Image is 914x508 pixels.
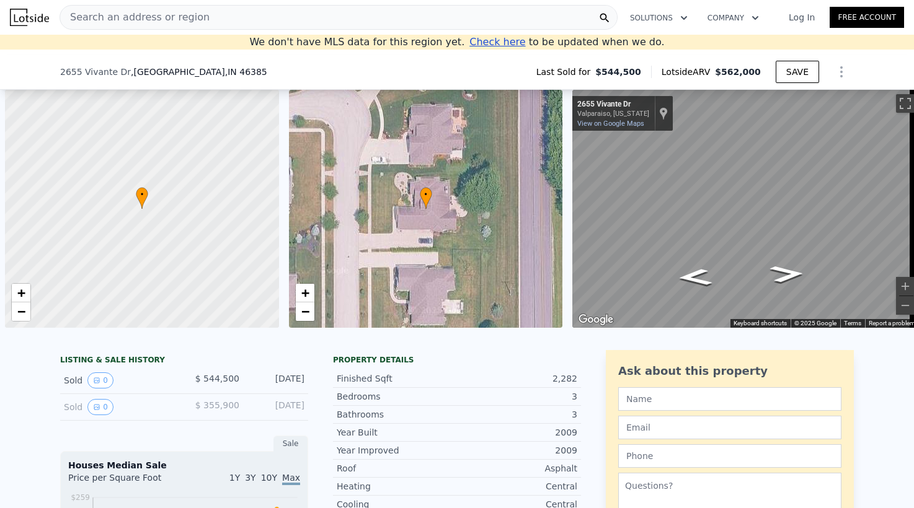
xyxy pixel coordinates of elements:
[457,444,577,457] div: 2009
[830,7,904,28] a: Free Account
[17,285,25,300] span: +
[595,66,641,78] span: $544,500
[249,399,304,415] div: [DATE]
[337,408,457,421] div: Bathrooms
[60,355,308,367] div: LISTING & SALE HISTORY
[618,416,841,439] input: Email
[457,372,577,385] div: 2,282
[420,189,432,200] span: •
[337,372,457,385] div: Finished Sqft
[60,66,131,78] span: 2655 Vivante Dr
[420,187,432,209] div: •
[577,100,649,110] div: 2655 Vivante Dr
[296,284,314,302] a: Zoom in
[715,67,761,77] span: $562,000
[618,387,841,411] input: Name
[301,285,309,300] span: +
[131,66,267,78] span: , [GEOGRAPHIC_DATA]
[136,189,148,200] span: •
[337,426,457,439] div: Year Built
[245,473,255,483] span: 3Y
[575,312,616,328] a: Open this area in Google Maps (opens a new window)
[60,10,210,25] span: Search an address or region
[64,372,174,388] div: Sold
[618,362,841,380] div: Ask about this property
[618,444,841,468] input: Phone
[575,312,616,328] img: Google
[10,9,49,26] img: Lotside
[844,320,861,326] a: Terms (opens in new tab)
[12,284,30,302] a: Zoom in
[225,67,267,77] span: , IN 46385
[273,436,308,452] div: Sale
[457,426,577,439] div: 2009
[195,374,239,383] span: $ 544,500
[12,302,30,321] a: Zoom out
[776,61,819,83] button: SAVE
[337,390,457,403] div: Bedrooms
[337,480,457,493] div: Heating
[249,372,304,388] div: [DATE]
[755,261,819,287] path: Go South, Vivante Dr
[64,399,174,415] div: Sold
[829,59,854,84] button: Show Options
[71,493,90,502] tspan: $259
[68,459,300,471] div: Houses Median Sale
[282,473,300,485] span: Max
[301,304,309,319] span: −
[229,473,240,483] span: 1Y
[457,408,577,421] div: 3
[136,187,148,209] div: •
[68,471,184,491] div: Price per Square Foot
[794,320,836,326] span: © 2025 Google
[663,265,727,290] path: Go North, Vivante Dr
[698,7,769,29] button: Company
[620,7,698,29] button: Solutions
[774,11,830,24] a: Log In
[734,319,787,328] button: Keyboard shortcuts
[469,35,664,50] div: to be updated when we do.
[536,66,596,78] span: Last Sold for
[249,35,664,50] div: We don't have MLS data for this region yet.
[457,462,577,475] div: Asphalt
[333,355,581,365] div: Property details
[87,399,113,415] button: View historical data
[87,372,113,388] button: View historical data
[296,302,314,321] a: Zoom out
[577,120,644,128] a: View on Google Maps
[337,462,457,475] div: Roof
[662,66,715,78] span: Lotside ARV
[17,304,25,319] span: −
[337,444,457,457] div: Year Improved
[577,110,649,118] div: Valparaiso, [US_STATE]
[659,107,668,120] a: Show location on map
[457,390,577,403] div: 3
[469,36,525,48] span: Check here
[457,480,577,493] div: Central
[195,400,239,410] span: $ 355,900
[261,473,277,483] span: 10Y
